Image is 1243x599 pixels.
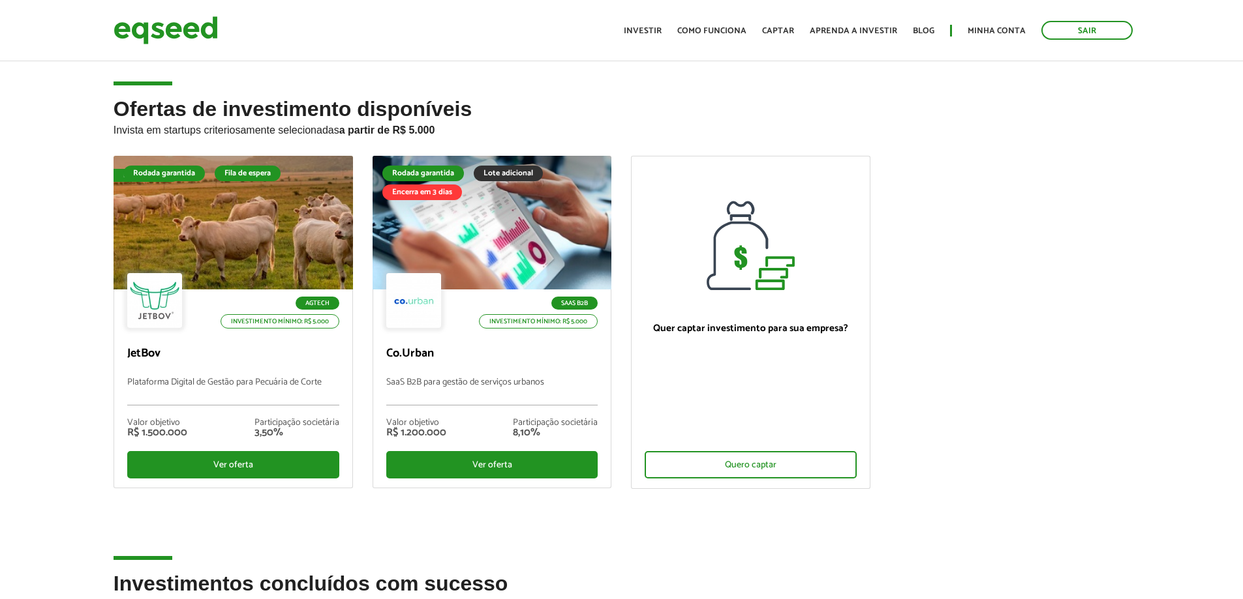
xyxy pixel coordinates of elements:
[513,418,598,428] div: Participação societária
[123,166,205,181] div: Rodada garantida
[551,297,598,310] p: SaaS B2B
[114,121,1130,136] p: Invista em startups criteriosamente selecionadas
[913,27,934,35] a: Blog
[677,27,746,35] a: Como funciona
[127,347,339,361] p: JetBov
[479,314,598,329] p: Investimento mínimo: R$ 5.000
[339,124,435,136] strong: a partir de R$ 5.000
[127,451,339,478] div: Ver oferta
[386,418,446,428] div: Valor objetivo
[127,418,187,428] div: Valor objetivo
[254,418,339,428] div: Participação societária
[382,166,464,181] div: Rodada garantida
[382,184,462,200] div: Encerra em 3 dias
[474,166,543,181] div: Lote adicional
[373,156,612,488] a: Rodada garantida Lote adicional Encerra em 3 dias SaaS B2B Investimento mínimo: R$ 5.000 Co.Urban...
[645,451,857,478] div: Quero captar
[513,428,598,438] div: 8,10%
[386,451,598,478] div: Ver oferta
[254,428,339,438] div: 3,50%
[114,13,218,48] img: EqSeed
[386,428,446,438] div: R$ 1.200.000
[624,27,662,35] a: Investir
[386,377,598,405] p: SaaS B2B para gestão de serviços urbanos
[114,98,1130,156] h2: Ofertas de investimento disponíveis
[221,314,339,329] p: Investimento mínimo: R$ 5.000
[1041,21,1133,40] a: Sair
[127,377,339,405] p: Plataforma Digital de Gestão para Pecuária de Corte
[127,428,187,438] div: R$ 1.500.000
[386,347,598,361] p: Co.Urban
[645,323,857,334] p: Quer captar investimento para sua empresa?
[810,27,897,35] a: Aprenda a investir
[968,27,1026,35] a: Minha conta
[296,297,339,310] p: Agtech
[762,27,794,35] a: Captar
[114,156,353,488] a: Fila de espera Rodada garantida Fila de espera Agtech Investimento mínimo: R$ 5.000 JetBov Plataf...
[114,169,179,182] div: Fila de espera
[631,156,870,489] a: Quer captar investimento para sua empresa? Quero captar
[215,166,281,181] div: Fila de espera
